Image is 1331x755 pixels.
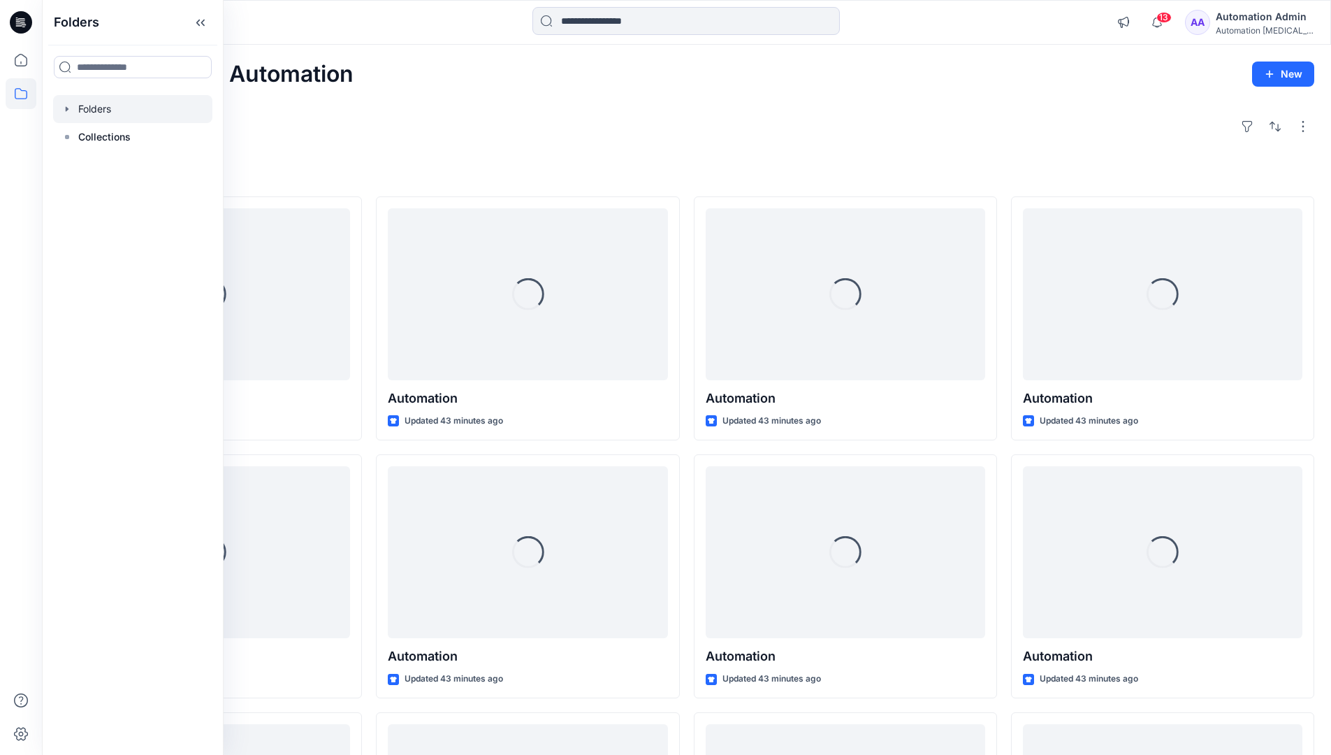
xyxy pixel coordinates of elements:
[1185,10,1210,35] div: AA
[1156,12,1172,23] span: 13
[1216,8,1314,25] div: Automation Admin
[405,414,503,429] p: Updated 43 minutes ago
[1216,25,1314,36] div: Automation [MEDICAL_DATA]...
[1040,672,1138,686] p: Updated 43 minutes ago
[722,414,821,429] p: Updated 43 minutes ago
[59,166,1314,182] h4: Styles
[706,389,985,408] p: Automation
[78,129,131,145] p: Collections
[1023,647,1302,666] p: Automation
[706,647,985,666] p: Automation
[388,647,667,666] p: Automation
[722,672,821,686] p: Updated 43 minutes ago
[388,389,667,408] p: Automation
[405,672,503,686] p: Updated 43 minutes ago
[1040,414,1138,429] p: Updated 43 minutes ago
[1252,62,1314,87] button: New
[1023,389,1302,408] p: Automation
